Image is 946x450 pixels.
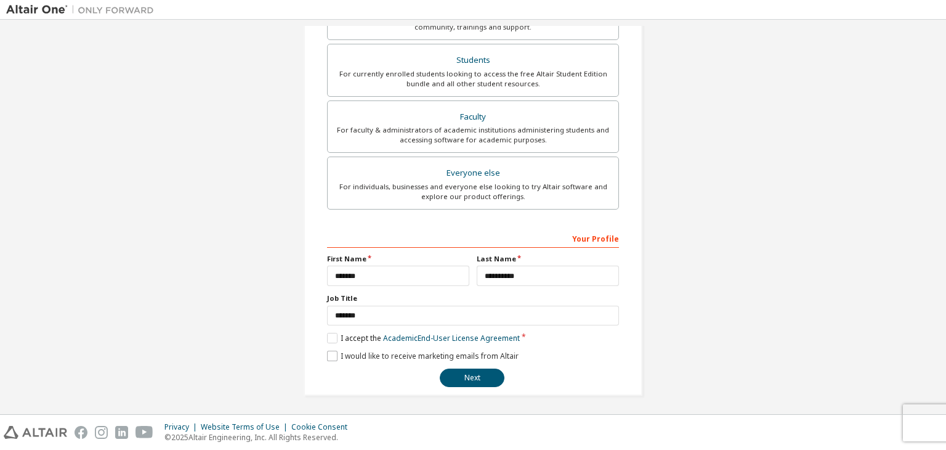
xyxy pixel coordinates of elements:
[327,254,469,264] label: First Name
[477,254,619,264] label: Last Name
[335,108,611,126] div: Faculty
[440,369,504,387] button: Next
[335,69,611,89] div: For currently enrolled students looking to access the free Altair Student Edition bundle and all ...
[95,426,108,439] img: instagram.svg
[383,333,520,343] a: Academic End-User License Agreement
[4,426,67,439] img: altair_logo.svg
[335,125,611,145] div: For faculty & administrators of academic institutions administering students and accessing softwa...
[327,351,519,361] label: I would like to receive marketing emails from Altair
[135,426,153,439] img: youtube.svg
[327,293,619,303] label: Job Title
[164,432,355,443] p: © 2025 Altair Engineering, Inc. All Rights Reserved.
[115,426,128,439] img: linkedin.svg
[335,52,611,69] div: Students
[335,165,611,182] div: Everyone else
[164,422,201,432] div: Privacy
[75,426,87,439] img: facebook.svg
[6,4,160,16] img: Altair One
[201,422,291,432] div: Website Terms of Use
[291,422,355,432] div: Cookie Consent
[335,182,611,202] div: For individuals, businesses and everyone else looking to try Altair software and explore our prod...
[327,333,520,343] label: I accept the
[327,228,619,248] div: Your Profile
